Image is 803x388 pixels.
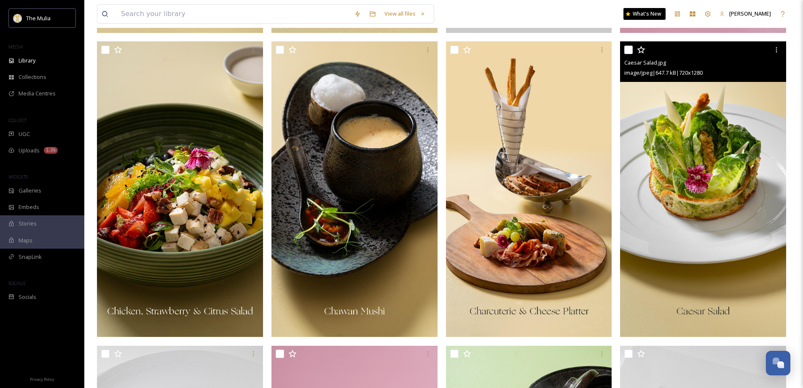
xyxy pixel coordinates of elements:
[19,293,36,301] span: Socials
[19,236,32,244] span: Maps
[19,187,41,195] span: Galleries
[620,41,786,337] img: Caesar Salad.jpg
[623,8,666,20] a: What's New
[19,90,56,98] span: Media Centres
[446,41,612,337] img: Charcuterie & Cheese Platter.jpg
[380,5,430,22] a: View all files
[8,43,23,50] span: MEDIA
[26,14,51,22] span: The Mulia
[44,147,58,154] div: 1.3k
[8,280,25,286] span: SOCIALS
[766,351,790,375] button: Open Chat
[19,220,37,228] span: Stories
[19,253,42,261] span: SnapLink
[19,203,39,211] span: Embeds
[19,57,35,65] span: Library
[624,69,703,76] span: image/jpeg | 647.7 kB | 720 x 1280
[715,5,775,22] a: [PERSON_NAME]
[97,41,263,337] img: Chicken, Strawberry & Citrus Salad.jpg
[19,130,30,138] span: UGC
[8,174,28,180] span: WIDGETS
[624,59,666,66] span: Caesar Salad.jpg
[19,73,46,81] span: Collections
[13,14,22,22] img: mulia_logo.png
[271,41,438,337] img: Chawan Mushi.jpg
[729,10,771,17] span: [PERSON_NAME]
[30,377,54,382] span: Privacy Policy
[8,117,27,123] span: COLLECT
[30,374,54,384] a: Privacy Policy
[19,147,40,155] span: Uploads
[117,5,350,23] input: Search your library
